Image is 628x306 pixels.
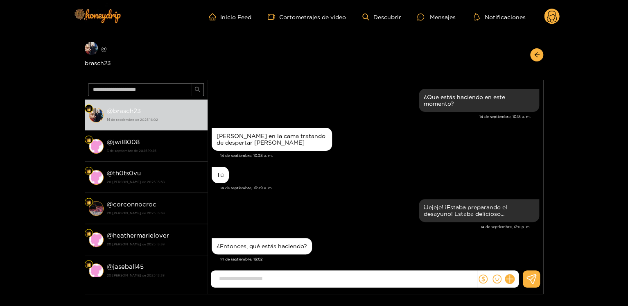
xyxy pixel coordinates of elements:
[89,139,104,154] img: conversación
[530,48,543,61] button: flecha izquierda
[86,262,91,267] img: Nivel de ventilador
[217,243,307,249] font: ¿Entonces, qué estás haciendo?
[113,170,141,177] font: th0ts0vu
[217,172,224,178] font: Tú
[107,149,156,152] font: 3 de septiembre de 2025 19:25
[194,86,201,93] span: buscar
[113,263,144,270] font: jaseball45
[268,13,279,20] span: cámara de vídeo
[113,107,141,114] font: brasch23
[107,263,113,270] font: @
[220,186,273,190] font: 14 de septiembre, 10:39 a. m.
[85,60,111,66] font: brasch23
[107,138,113,145] font: @
[107,232,169,239] font: @heathermarielover
[429,14,455,20] font: Mensajes
[279,14,346,20] font: Cortometrajes de vídeo
[86,169,91,174] img: Nivel de ventilador
[217,133,325,145] font: [PERSON_NAME] en la cama tratando de despertar [PERSON_NAME]
[86,231,91,236] img: Nivel de ventilador
[107,243,165,246] font: 20 [PERSON_NAME] de 2025 13:38
[191,83,204,96] button: buscar
[419,89,539,112] div: 14 de septiembre, 10:18 a. m.
[534,52,540,59] span: flecha izquierda
[113,138,140,145] font: jwil8008
[424,204,507,217] font: ¡Jejeje! ¡Estaba preparando el desayuno! Estaba delicioso...
[373,14,401,20] font: Descubrir
[212,167,229,183] div: 14 de septiembre, 10:39 a. m.
[86,138,91,143] img: Nivel de ventilador
[477,273,489,285] button: dólar
[492,274,501,283] span: sonrisa
[86,107,91,111] img: Nivel de ventilador
[89,108,104,122] img: conversación
[107,201,156,208] font: @corconnocroc
[107,170,113,177] font: @
[212,238,312,254] div: 14 de septiembre, 16:02
[107,274,165,277] font: 20 [PERSON_NAME] de 2025 13:38
[89,170,104,185] img: conversación
[212,128,332,151] div: 14 de septiembre, 10:38 a. m.
[86,200,91,205] img: Nivel de ventilador
[268,13,346,20] a: Cortometrajes de vídeo
[362,14,401,20] a: Descubrir
[101,45,107,52] font: @
[89,201,104,216] img: conversación
[484,14,525,20] font: Notificaciones
[89,263,104,278] img: conversación
[89,232,104,247] img: conversación
[209,13,220,20] span: hogar
[85,42,208,68] div: @brasch23
[472,13,528,21] button: Notificaciones
[424,94,505,107] font: ¿Que estás haciendo en este momento?
[220,257,262,261] font: 14 de septiembre, 16:02
[107,107,113,114] font: @
[479,115,531,119] font: 14 de septiembre, 10:18 a. m.
[209,13,251,20] a: Inicio Feed
[107,211,165,215] font: 20 [PERSON_NAME] de 2025 13:38
[107,180,165,184] font: 20 [PERSON_NAME] de 2025 13:38
[419,199,539,222] div: 14 de septiembre, 12:11 p. m.
[479,274,488,283] span: dólar
[220,154,273,158] font: 14 de septiembre, 10:38 a. m.
[107,118,158,121] font: 14 de septiembre de 2025 16:02
[481,225,531,229] font: 14 de septiembre, 12:11 p. m.
[220,14,251,20] font: Inicio Feed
